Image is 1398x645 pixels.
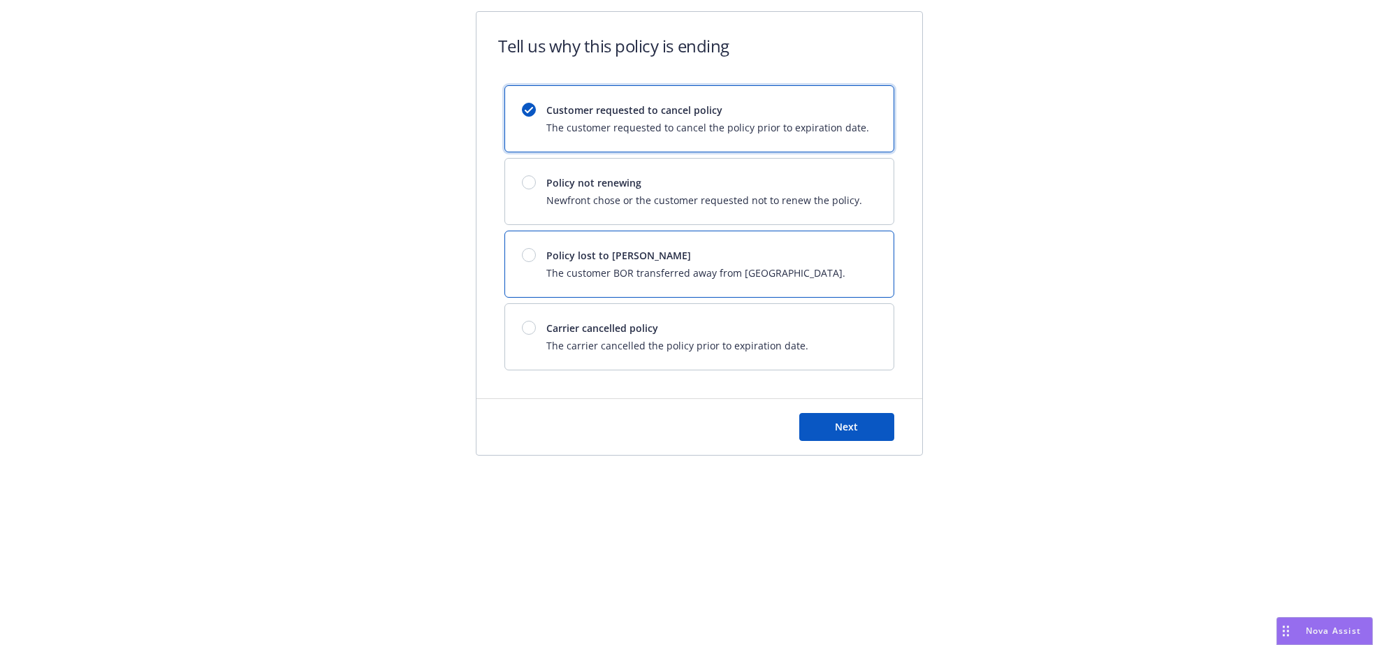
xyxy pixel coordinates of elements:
[1276,617,1373,645] button: Nova Assist
[499,34,729,57] h1: Tell us why this policy is ending
[1306,625,1361,637] span: Nova Assist
[547,103,870,117] span: Customer requested to cancel policy
[547,193,863,208] span: Newfront chose or the customer requested not to renew the policy.
[547,175,863,190] span: Policy not renewing
[547,321,809,335] span: Carrier cancelled policy
[547,120,870,135] span: The customer requested to cancel the policy prior to expiration date.
[547,248,846,263] span: Policy lost to [PERSON_NAME]
[835,420,858,433] span: Next
[799,413,894,441] button: Next
[547,338,809,353] span: The carrier cancelled the policy prior to expiration date.
[547,266,846,280] span: The customer BOR transferred away from [GEOGRAPHIC_DATA].
[1277,618,1295,644] div: Drag to move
